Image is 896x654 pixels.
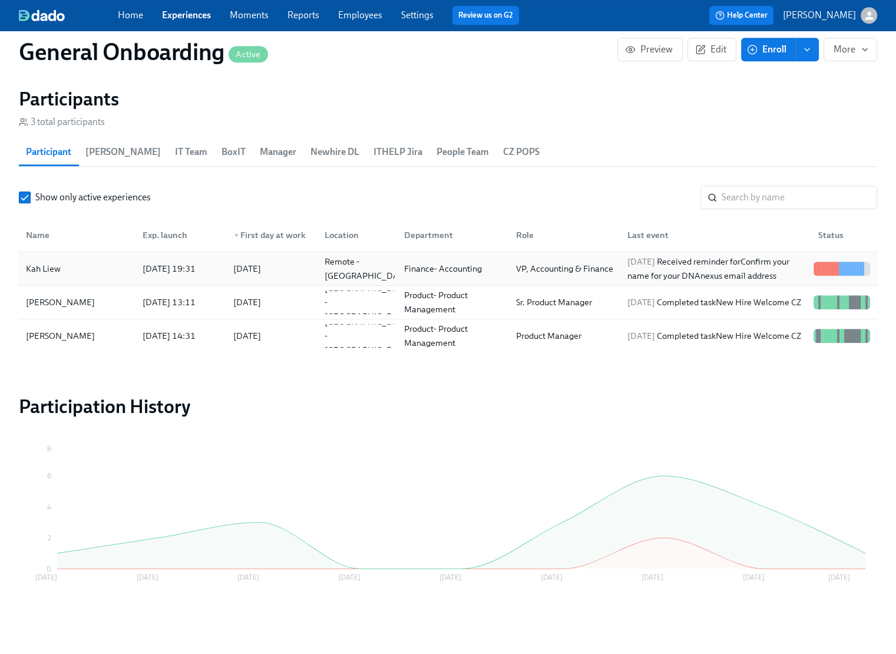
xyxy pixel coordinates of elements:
[828,573,850,582] tspan: [DATE]
[452,6,519,25] button: Review us on G2
[783,7,877,24] button: [PERSON_NAME]
[627,44,673,55] span: Preview
[26,144,71,160] span: Participant
[642,573,663,582] tspan: [DATE]
[224,223,315,247] div: ▼First day at work
[85,144,161,160] span: [PERSON_NAME]
[814,228,875,242] div: Status
[399,322,507,350] div: Product- Product Management
[437,144,489,160] span: People Team
[511,262,619,276] div: VP, Accounting & Finance
[809,223,875,247] div: Status
[623,255,809,283] div: Received reminder for Confirm your name for your DNAnexus email address
[783,9,856,22] p: [PERSON_NAME]
[627,297,655,308] span: [DATE]
[287,9,319,21] a: Reports
[623,228,809,242] div: Last event
[138,295,224,309] div: [DATE] 13:11
[338,9,382,21] a: Employees
[47,472,51,480] tspan: 6
[627,256,655,267] span: [DATE]
[687,38,736,61] button: Edit
[19,9,65,21] img: dado
[233,329,261,343] div: [DATE]
[373,144,422,160] span: ITHELP Jira
[19,115,105,128] div: 3 total participants
[138,228,224,242] div: Exp. launch
[221,144,246,160] span: BoxIT
[19,286,877,319] div: [PERSON_NAME][DATE] 13:11[DATE][GEOGRAPHIC_DATA] - [GEOGRAPHIC_DATA]Product- Product ManagementSr...
[21,228,133,242] div: Name
[834,44,867,55] span: More
[233,295,261,309] div: [DATE]
[19,38,268,66] h1: General Onboarding
[19,252,877,286] div: Kah Liew[DATE] 19:31[DATE]Remote - [GEOGRAPHIC_DATA]Finance- AccountingVP, Accounting & Finance[D...
[315,223,395,247] div: Location
[233,233,239,239] span: ▼
[21,262,65,276] div: Kah Liew
[511,329,619,343] div: Product Manager
[19,9,118,21] a: dado
[310,144,359,160] span: Newhire DL
[715,9,768,21] span: Help Center
[21,223,133,247] div: Name
[401,9,434,21] a: Settings
[741,38,795,61] button: Enroll
[623,295,809,309] div: Completed task New Hire Welcome CZ
[137,573,158,582] tspan: [DATE]
[320,228,395,242] div: Location
[511,228,619,242] div: Role
[507,223,619,247] div: Role
[21,329,133,343] div: [PERSON_NAME]
[511,295,619,309] div: Sr. Product Manager
[138,262,224,276] div: [DATE] 19:31
[824,38,877,61] button: More
[320,315,416,357] div: [GEOGRAPHIC_DATA] - [GEOGRAPHIC_DATA]
[320,255,416,283] div: Remote - [GEOGRAPHIC_DATA]
[233,262,261,276] div: [DATE]
[749,44,786,55] span: Enroll
[697,44,726,55] span: Edit
[48,534,51,542] tspan: 2
[795,38,819,61] button: enroll
[618,223,809,247] div: Last event
[229,228,315,242] div: First day at work
[439,573,461,582] tspan: [DATE]
[47,564,51,573] tspan: 0
[35,191,151,204] span: Show only active experiences
[339,573,361,582] tspan: [DATE]
[743,573,765,582] tspan: [DATE]
[399,288,507,316] div: Product- Product Management
[229,50,267,59] span: Active
[47,444,51,452] tspan: 8
[175,144,207,160] span: IT Team
[19,319,877,352] div: [PERSON_NAME][DATE] 14:31[DATE][GEOGRAPHIC_DATA] - [GEOGRAPHIC_DATA]Product- Product ManagementPr...
[709,6,773,25] button: Help Center
[162,9,211,21] a: Experiences
[399,228,507,242] div: Department
[21,295,133,309] div: [PERSON_NAME]
[138,329,224,343] div: [DATE] 14:31
[458,9,513,21] a: Review us on G2
[722,186,877,209] input: Search by name
[19,87,877,111] h2: Participants
[503,144,540,160] span: CZ POPS
[623,329,809,343] div: Completed task New Hire Welcome CZ
[47,503,51,511] tspan: 4
[260,144,296,160] span: Manager
[118,9,143,21] a: Home
[237,573,259,582] tspan: [DATE]
[320,281,416,323] div: [GEOGRAPHIC_DATA] - [GEOGRAPHIC_DATA]
[617,38,683,61] button: Preview
[230,9,269,21] a: Moments
[627,331,655,341] span: [DATE]
[19,395,877,418] h2: Participation History
[395,223,507,247] div: Department
[35,573,57,582] tspan: [DATE]
[399,262,507,276] div: Finance- Accounting
[541,573,563,582] tspan: [DATE]
[133,223,224,247] div: Exp. launch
